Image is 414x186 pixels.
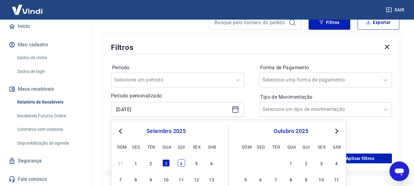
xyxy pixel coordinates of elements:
[333,127,340,135] button: Next Month
[15,96,84,108] a: Relatório de Recebíveis
[215,18,286,27] input: Busque pelo número do pedido
[333,143,340,150] div: sab
[15,123,84,136] a: Contratos com credores
[302,143,310,150] div: qui
[193,176,200,183] div: Choose sexta-feira, 12 de setembro de 2025
[132,176,139,183] div: Choose segunda-feira, 8 de setembro de 2025
[132,159,139,167] div: Choose segunda-feira, 1 de setembro de 2025
[111,43,134,52] h5: Filtros
[147,143,155,150] div: ter
[178,176,185,183] div: Choose quinta-feira, 11 de setembro de 2025
[117,159,124,167] div: Choose domingo, 31 de agosto de 2025
[147,176,155,183] div: Choose terça-feira, 9 de setembro de 2025
[111,92,244,100] p: Período personalizado
[287,159,295,167] div: Choose quarta-feira, 1 de outubro de 2025
[242,176,249,183] div: Choose domingo, 5 de outubro de 2025
[208,176,215,183] div: Choose sábado, 13 de setembro de 2025
[162,143,170,150] div: qua
[287,143,295,150] div: qua
[260,64,391,71] label: Forma de Pagamento
[117,176,124,183] div: Choose domingo, 7 de setembro de 2025
[116,127,216,135] div: setembro 2025
[193,143,200,150] div: sex
[385,4,407,16] button: Sair
[7,154,84,168] a: Segurança
[242,159,249,167] div: Choose domingo, 28 de setembro de 2025
[162,176,170,183] div: Choose quarta-feira, 10 de setembro de 2025
[328,154,392,163] button: Aplicar filtros
[7,173,84,186] a: Fale conosco
[257,143,264,150] div: seg
[7,82,84,96] button: Meus recebíveis
[15,51,84,64] a: Dados da conta
[287,176,295,183] div: Choose quarta-feira, 8 de outubro de 2025
[15,137,84,150] a: Disponibilização de agenda
[358,15,399,30] button: Exportar
[318,176,325,183] div: Choose sexta-feira, 10 de outubro de 2025
[7,0,47,19] img: Vindi
[302,176,310,183] div: Choose quinta-feira, 9 de outubro de 2025
[178,143,185,150] div: qui
[162,159,170,167] div: Choose quarta-feira, 3 de setembro de 2025
[193,159,200,167] div: Choose sexta-feira, 5 de setembro de 2025
[241,127,341,135] div: outubro 2025
[112,64,243,71] label: Período
[7,38,84,51] button: Meu cadastro
[15,65,84,78] a: Dados de login
[302,159,310,167] div: Choose quinta-feira, 2 de outubro de 2025
[15,110,84,122] a: Recebíveis Futuros Online
[242,143,249,150] div: dom
[257,159,264,167] div: Choose segunda-feira, 29 de setembro de 2025
[208,159,215,167] div: Choose sábado, 6 de setembro de 2025
[272,159,279,167] div: Choose terça-feira, 30 de setembro de 2025
[117,143,124,150] div: dom
[116,105,229,114] input: Data inicial
[318,159,325,167] div: Choose sexta-feira, 3 de outubro de 2025
[272,176,279,183] div: Choose terça-feira, 7 de outubro de 2025
[272,143,279,150] div: ter
[389,161,409,181] iframe: Botão para abrir a janela de mensagens
[309,15,350,30] button: Filtros
[132,143,139,150] div: seg
[208,143,215,150] div: sab
[333,159,340,167] div: Choose sábado, 4 de outubro de 2025
[117,127,124,135] button: Previous Month
[178,159,185,167] div: Choose quinta-feira, 4 de setembro de 2025
[318,143,325,150] div: sex
[333,176,340,183] div: Choose sábado, 11 de outubro de 2025
[7,20,84,33] a: Início
[260,93,391,101] label: Tipo de Movimentação
[257,176,264,183] div: Choose segunda-feira, 6 de outubro de 2025
[147,159,155,167] div: Choose terça-feira, 2 de setembro de 2025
